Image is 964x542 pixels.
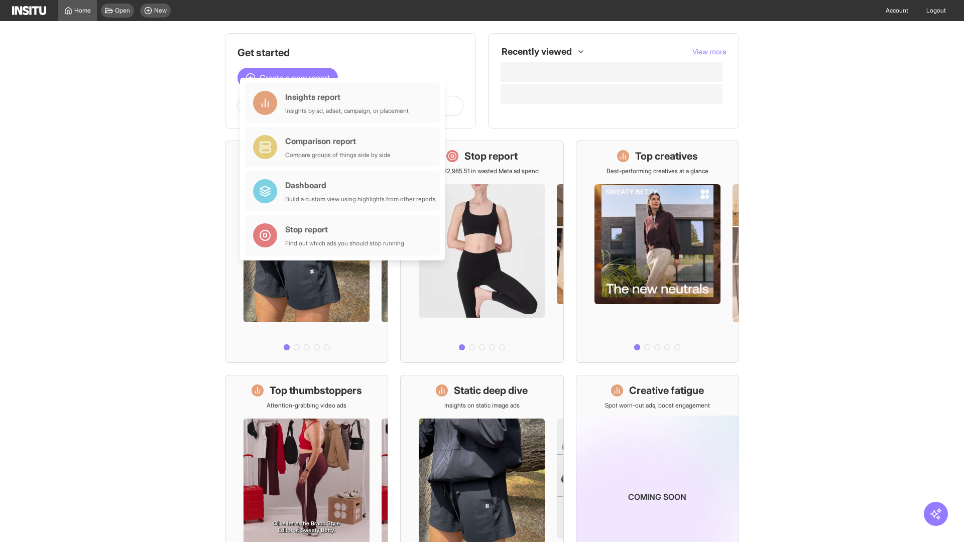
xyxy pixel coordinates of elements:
[237,68,338,88] button: Create a new report
[270,383,362,397] h1: Top thumbstoppers
[285,135,391,147] div: Comparison report
[576,141,739,363] a: Top creativesBest-performing creatives at a glance
[454,383,528,397] h1: Static deep dive
[285,91,409,103] div: Insights report
[285,151,391,159] div: Compare groups of things side by side
[444,401,520,410] p: Insights on static image ads
[692,47,727,57] button: View more
[74,7,91,15] span: Home
[464,149,518,163] h1: Stop report
[267,401,346,410] p: Attention-grabbing video ads
[260,72,330,84] span: Create a new report
[692,47,727,56] span: View more
[285,179,436,191] div: Dashboard
[12,6,46,15] img: Logo
[635,149,698,163] h1: Top creatives
[154,7,167,15] span: New
[607,167,708,175] p: Best-performing creatives at a glance
[400,141,563,363] a: Stop reportSave £22,985.51 in wasted Meta ad spend
[285,195,436,203] div: Build a custom view using highlights from other reports
[115,7,130,15] span: Open
[225,141,388,363] a: What's live nowSee all active ads instantly
[285,107,409,115] div: Insights by ad, adset, campaign, or placement
[285,223,404,235] div: Stop report
[425,167,539,175] p: Save £22,985.51 in wasted Meta ad spend
[285,239,404,247] div: Find out which ads you should stop running
[237,46,463,60] h1: Get started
